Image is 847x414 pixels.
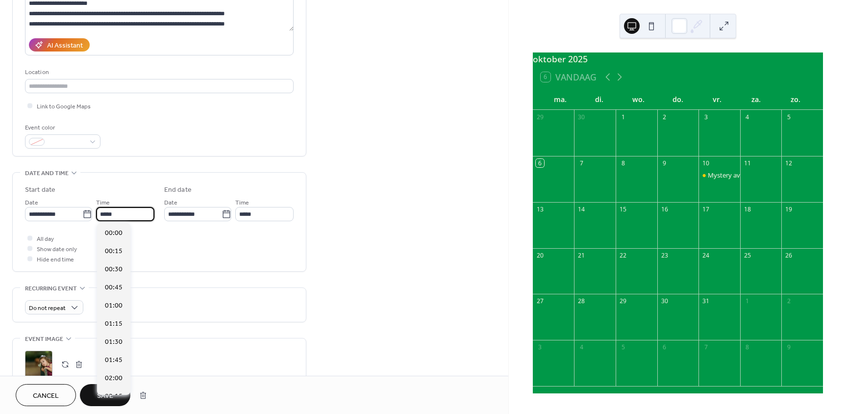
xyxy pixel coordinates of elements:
[577,251,586,259] div: 21
[785,343,793,352] div: 9
[541,89,580,109] div: ma.
[25,168,69,179] span: Date and time
[660,205,669,213] div: 16
[660,297,669,306] div: 30
[737,89,776,109] div: za.
[25,185,55,195] div: Start date
[29,303,66,314] span: Do not repeat
[660,343,669,352] div: 6
[105,246,123,257] span: 00:15
[619,251,627,259] div: 22
[164,185,192,195] div: End date
[96,198,110,208] span: Time
[105,337,123,347] span: 01:30
[660,113,669,121] div: 2
[33,391,59,401] span: Cancel
[702,251,710,259] div: 24
[25,123,99,133] div: Event color
[619,113,627,121] div: 1
[25,284,77,294] span: Recurring event
[235,198,249,208] span: Time
[743,113,751,121] div: 4
[37,234,54,244] span: All day
[743,251,751,259] div: 25
[29,38,90,52] button: AI Assistant
[97,391,113,401] span: Save
[16,384,76,406] button: Cancel
[702,159,710,167] div: 10
[702,113,710,121] div: 3
[47,41,83,51] div: AI Assistant
[25,67,292,78] div: Location
[536,113,544,121] div: 29
[785,205,793,213] div: 19
[702,297,710,306] div: 31
[80,384,130,406] button: Save
[37,244,77,255] span: Show date only
[533,52,823,65] div: oktober 2025
[619,159,627,167] div: 8
[619,205,627,213] div: 15
[743,297,751,306] div: 1
[702,343,710,352] div: 7
[577,205,586,213] div: 14
[619,297,627,306] div: 29
[105,301,123,311] span: 01:00
[776,89,815,109] div: zo.
[536,297,544,306] div: 27
[25,198,38,208] span: Date
[536,251,544,259] div: 20
[658,89,698,109] div: do.
[25,351,52,378] div: ;
[105,283,123,293] span: 00:45
[660,159,669,167] div: 9
[37,255,74,265] span: Hide end time
[619,343,627,352] div: 5
[619,89,658,109] div: wo.
[743,159,751,167] div: 11
[785,251,793,259] div: 26
[105,228,123,238] span: 00:00
[577,297,586,306] div: 28
[580,89,619,109] div: di.
[698,89,737,109] div: vr.
[164,198,177,208] span: Date
[702,205,710,213] div: 17
[37,102,91,112] span: Link to Google Maps
[25,334,63,344] span: Event image
[536,343,544,352] div: 3
[743,205,751,213] div: 18
[105,355,123,365] span: 01:45
[785,159,793,167] div: 12
[577,343,586,352] div: 4
[708,171,752,180] div: Mystery avond
[785,297,793,306] div: 2
[536,205,544,213] div: 13
[536,159,544,167] div: 6
[660,251,669,259] div: 23
[785,113,793,121] div: 5
[105,264,123,275] span: 00:30
[577,159,586,167] div: 7
[105,373,123,384] span: 02:00
[743,343,751,352] div: 8
[698,171,740,180] div: Mystery avond
[577,113,586,121] div: 30
[105,319,123,329] span: 01:15
[105,391,123,402] span: 02:15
